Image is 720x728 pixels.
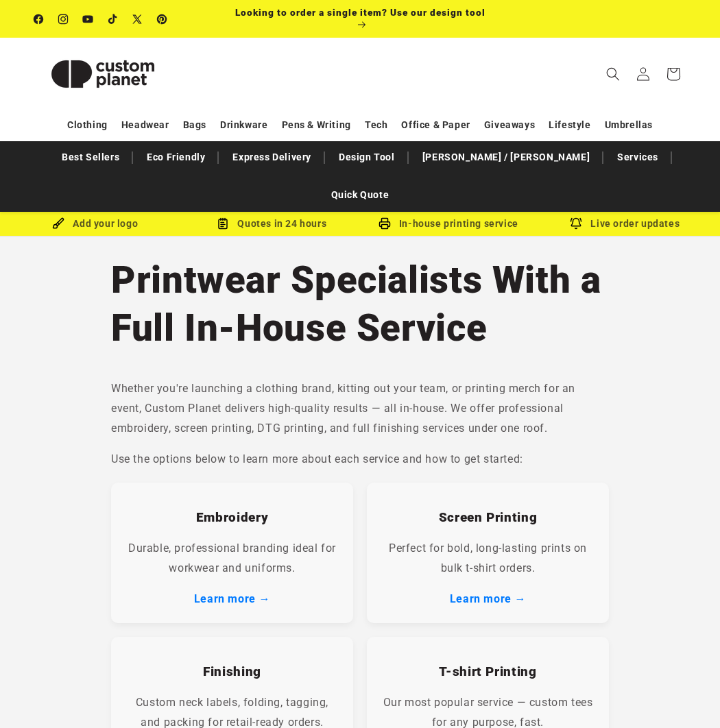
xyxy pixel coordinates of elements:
[598,59,628,89] summary: Search
[184,215,361,232] div: Quotes in 24 hours
[282,113,351,137] a: Pens & Writing
[52,217,64,230] img: Brush Icon
[605,113,653,137] a: Umbrellas
[217,217,229,230] img: Order Updates Icon
[121,113,169,137] a: Headwear
[570,217,582,230] img: Order updates
[111,450,609,470] p: Use the options below to learn more about each service and how to get started:
[194,592,270,605] a: Learn more →
[324,183,396,207] a: Quick Quote
[379,217,391,230] img: In-house printing
[183,113,206,137] a: Bags
[235,7,485,18] span: Looking to order a single item? Use our design tool
[610,145,665,169] a: Services
[226,145,318,169] a: Express Delivery
[7,215,184,232] div: Add your logo
[125,539,339,579] p: Durable, professional branding ideal for workwear and uniforms.
[360,215,537,232] div: In-house printing service
[140,145,212,169] a: Eco Friendly
[484,113,535,137] a: Giveaways
[537,215,714,232] div: Live order updates
[67,113,108,137] a: Clothing
[111,256,609,352] h1: Printwear Specialists With a Full In-House Service
[365,113,387,137] a: Tech
[549,113,590,137] a: Lifestyle
[381,539,595,579] p: Perfect for bold, long-lasting prints on bulk t-shirt orders.
[450,592,526,605] a: Learn more →
[111,379,609,438] p: Whether you're launching a clothing brand, kitting out your team, or printing merch for an event,...
[401,113,470,137] a: Office & Paper
[332,145,402,169] a: Design Tool
[220,113,267,137] a: Drinkware
[381,664,595,680] h3: T-shirt Printing
[125,509,339,526] h3: Embroidery
[381,509,595,526] h3: Screen Printing
[29,38,177,110] a: Custom Planet
[416,145,597,169] a: [PERSON_NAME] / [PERSON_NAME]
[125,664,339,680] h3: Finishing
[55,145,126,169] a: Best Sellers
[34,43,171,105] img: Custom Planet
